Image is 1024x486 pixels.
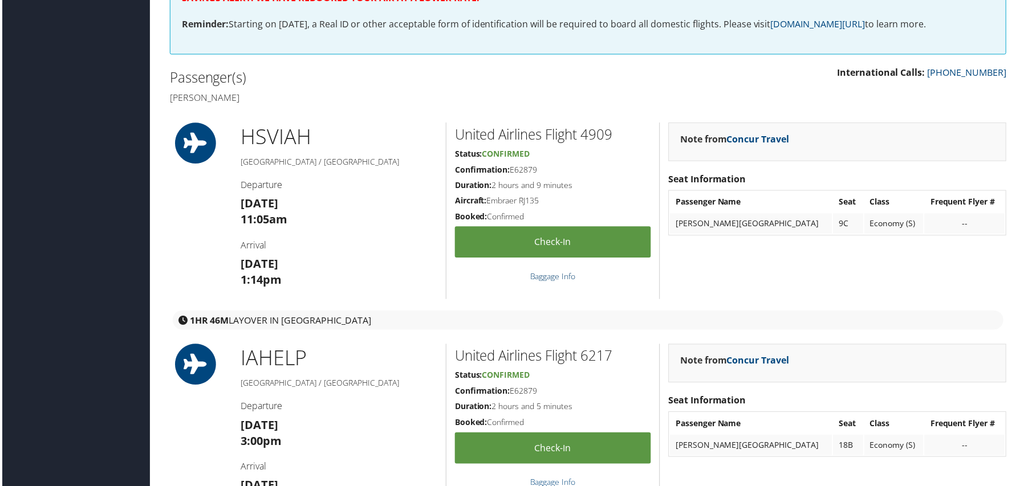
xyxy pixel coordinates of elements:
strong: Seat Information [669,173,747,186]
strong: Note from [681,133,790,146]
h4: Arrival [239,462,437,475]
h5: 2 hours and 5 minutes [454,402,651,414]
h5: Embraer RJ135 [454,196,651,207]
td: Economy (S) [865,436,925,457]
strong: Seat Information [669,395,747,408]
h2: United Airlines Flight 4909 [454,125,651,145]
strong: 1:14pm [239,273,281,288]
strong: Duration: [454,402,491,413]
h4: Departure [239,401,437,414]
td: Economy (S) [865,214,925,235]
h2: Passenger(s) [168,68,580,88]
td: [PERSON_NAME][GEOGRAPHIC_DATA] [671,214,833,235]
th: Seat [834,415,864,435]
div: -- [932,442,1001,452]
h5: Confirmed [454,212,651,223]
strong: Status: [454,371,482,382]
a: Check-in [454,227,651,259]
strong: Booked: [454,212,487,223]
h5: [GEOGRAPHIC_DATA] / [GEOGRAPHIC_DATA] [239,157,437,168]
a: Concur Travel [728,133,790,146]
strong: 3:00pm [239,435,281,450]
strong: Aircraft: [454,196,486,207]
th: Seat [834,193,864,213]
strong: Note from [681,356,790,368]
h5: [GEOGRAPHIC_DATA] / [GEOGRAPHIC_DATA] [239,379,437,390]
p: Starting on [DATE], a Real ID or other acceptable form of identification will be required to boar... [180,17,996,32]
strong: Duration: [454,180,491,191]
span: Confirmed [482,371,530,382]
th: Passenger Name [671,193,833,213]
h4: [PERSON_NAME] [168,92,580,104]
a: [DOMAIN_NAME][URL] [771,18,866,30]
th: Passenger Name [671,415,833,435]
h2: United Airlines Flight 6217 [454,348,651,367]
h1: HSV IAH [239,123,437,152]
h1: IAH ELP [239,345,437,374]
a: [PHONE_NUMBER] [929,67,1008,79]
h5: 2 hours and 9 minutes [454,180,651,191]
strong: Status: [454,149,482,160]
div: -- [932,219,1001,230]
h4: Arrival [239,240,437,252]
strong: [DATE] [239,419,277,434]
th: Frequent Flyer # [926,193,1006,213]
h5: Confirmed [454,418,651,430]
td: 9C [834,214,864,235]
a: Concur Travel [728,356,790,368]
th: Class [865,415,925,435]
strong: Confirmation: [454,387,510,398]
div: layover in [GEOGRAPHIC_DATA] [171,312,1005,331]
a: Check-in [454,434,651,465]
span: Confirmed [482,149,530,160]
h4: Departure [239,179,437,191]
td: 18B [834,436,864,457]
strong: Confirmation: [454,165,510,175]
strong: Booked: [454,418,487,429]
h5: E62879 [454,165,651,176]
th: Frequent Flyer # [926,415,1006,435]
h5: E62879 [454,387,651,398]
strong: International Calls: [838,67,927,79]
td: [PERSON_NAME][GEOGRAPHIC_DATA] [671,436,833,457]
strong: 11:05am [239,213,286,228]
a: Baggage Info [530,272,575,283]
strong: [DATE] [239,257,277,272]
th: Class [865,193,925,213]
strong: [DATE] [239,197,277,212]
strong: Reminder: [180,18,227,30]
strong: 1HR 46M [188,315,227,328]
